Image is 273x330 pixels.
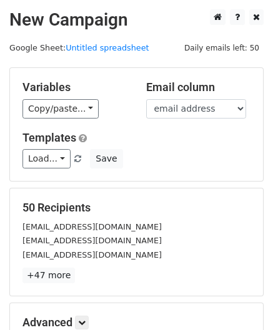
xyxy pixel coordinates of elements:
small: [EMAIL_ADDRESS][DOMAIN_NAME] [22,236,162,245]
small: [EMAIL_ADDRESS][DOMAIN_NAME] [22,250,162,260]
a: Copy/paste... [22,99,99,119]
h5: 50 Recipients [22,201,251,215]
small: Google Sheet: [9,43,149,52]
a: +47 more [22,268,75,283]
a: Untitled spreadsheet [66,43,149,52]
a: Load... [22,149,71,168]
iframe: Chat Widget [211,270,273,330]
button: Save [90,149,122,168]
h5: Advanced [22,316,251,329]
a: Daily emails left: 50 [180,43,264,52]
a: Templates [22,131,76,144]
h5: Email column [146,80,251,94]
h5: Variables [22,80,127,94]
h2: New Campaign [9,9,264,31]
span: Daily emails left: 50 [180,41,264,55]
small: [EMAIL_ADDRESS][DOMAIN_NAME] [22,222,162,231]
